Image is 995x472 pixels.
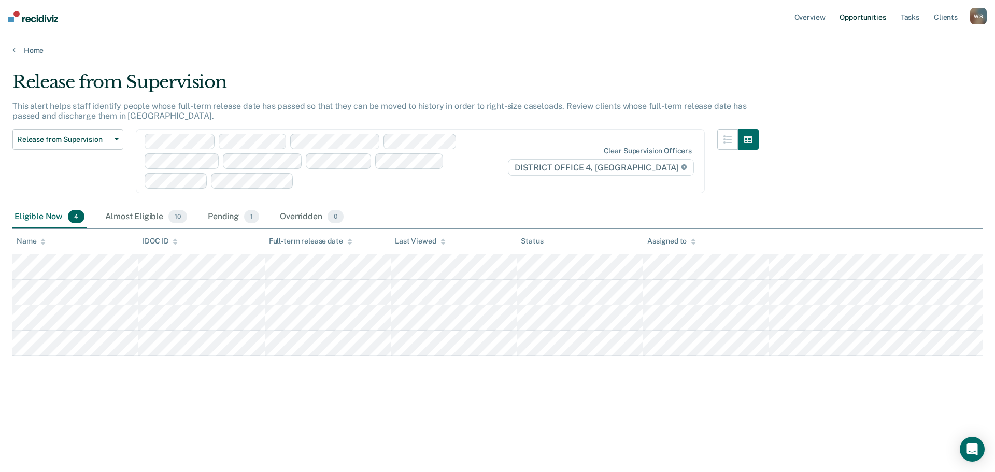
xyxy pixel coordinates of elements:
[395,237,445,246] div: Last Viewed
[103,206,189,228] div: Almost Eligible10
[17,237,46,246] div: Name
[604,147,692,155] div: Clear supervision officers
[8,11,58,22] img: Recidiviz
[12,129,123,150] button: Release from Supervision
[647,237,696,246] div: Assigned to
[206,206,261,228] div: Pending1
[278,206,346,228] div: Overridden0
[143,237,178,246] div: IDOC ID
[244,210,259,223] span: 1
[521,237,543,246] div: Status
[12,206,87,228] div: Eligible Now4
[12,46,983,55] a: Home
[328,210,344,223] span: 0
[960,437,985,462] div: Open Intercom Messenger
[168,210,187,223] span: 10
[12,101,746,121] p: This alert helps staff identify people whose full-term release date has passed so that they can b...
[68,210,84,223] span: 4
[17,135,110,144] span: Release from Supervision
[12,71,759,101] div: Release from Supervision
[508,159,694,176] span: DISTRICT OFFICE 4, [GEOGRAPHIC_DATA]
[269,237,352,246] div: Full-term release date
[970,8,987,24] button: WS
[970,8,987,24] div: W S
